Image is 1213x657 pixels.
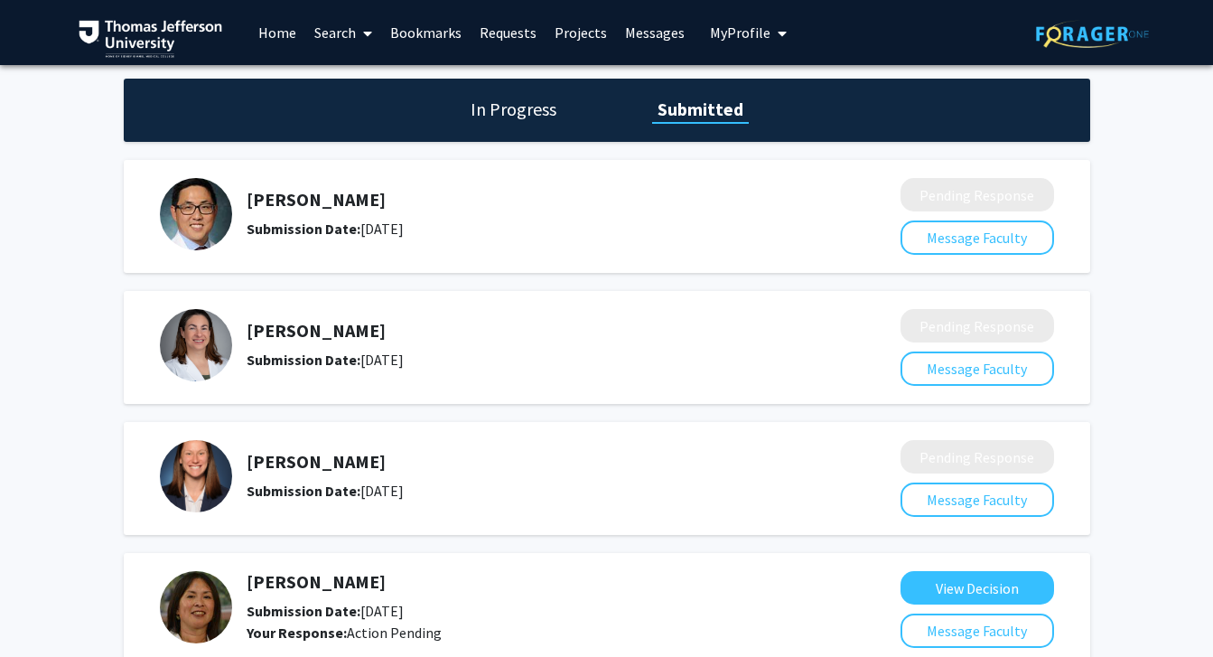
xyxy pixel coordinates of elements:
img: Profile Picture [160,440,232,512]
a: Messages [616,1,694,64]
a: Bookmarks [381,1,471,64]
img: Profile Picture [160,571,232,643]
div: [DATE] [247,218,805,239]
button: Message Faculty [900,352,1054,386]
a: Message Faculty [900,491,1054,509]
a: Message Faculty [900,229,1054,247]
button: View Decision [900,571,1054,605]
b: Your Response: [247,624,347,642]
b: Submission Date: [247,351,360,369]
h5: [PERSON_NAME] [247,451,805,473]
div: [DATE] [247,349,805,371]
a: Home [249,1,305,64]
div: [DATE] [247,480,805,502]
button: Pending Response [900,440,1054,474]
iframe: Chat [14,576,77,643]
b: Submission Date: [247,482,360,500]
a: Projects [546,1,616,64]
a: Message Faculty [900,360,1054,378]
a: Requests [471,1,546,64]
h1: In Progress [465,97,562,122]
button: Message Faculty [900,483,1054,517]
img: Thomas Jefferson University Logo [79,20,223,58]
b: Submission Date: [247,602,360,620]
a: Search [305,1,381,64]
a: Message Faculty [900,622,1054,640]
img: Profile Picture [160,309,232,381]
h1: Submitted [652,97,749,122]
span: My Profile [710,23,770,42]
button: Pending Response [900,178,1054,211]
img: ForagerOne Logo [1036,20,1149,48]
img: Profile Picture [160,178,232,250]
div: Action Pending [247,622,805,643]
button: Message Faculty [900,614,1054,648]
h5: [PERSON_NAME] [247,189,805,211]
button: Message Faculty [900,221,1054,255]
b: Submission Date: [247,220,360,238]
div: [DATE] [247,600,805,622]
button: Pending Response [900,309,1054,343]
h5: [PERSON_NAME] [247,571,805,593]
h5: [PERSON_NAME] [247,320,805,342]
